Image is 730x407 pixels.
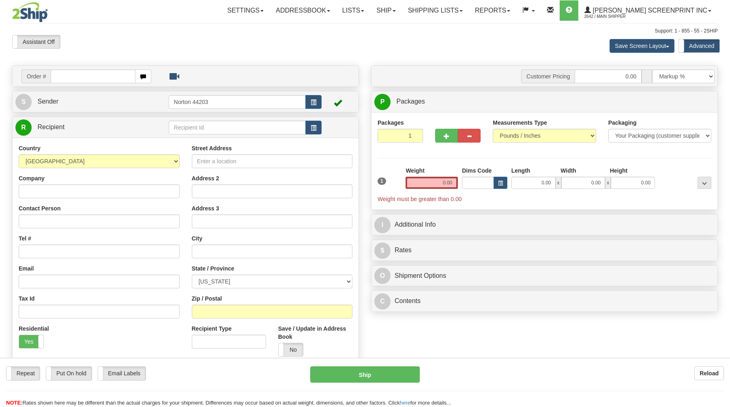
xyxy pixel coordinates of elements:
[46,367,91,380] label: Put On hold
[98,367,146,380] label: Email Labels
[396,98,425,105] span: Packages
[19,234,31,242] label: Tel #
[374,93,715,110] a: P Packages
[560,167,576,175] label: Width
[374,293,391,310] span: C
[192,264,234,273] label: State / Province
[15,93,169,110] a: S Sender
[700,370,719,377] b: Reload
[400,400,410,406] a: here
[192,204,219,212] label: Address 3
[12,28,718,35] div: Support: 1 - 855 - 55 - 2SHIP
[6,367,40,380] label: Repeat
[192,174,219,182] label: Address 2
[402,0,469,21] a: Shipping lists
[374,242,391,259] span: $
[19,264,34,273] label: Email
[694,366,724,380] button: Reload
[605,177,611,189] span: x
[378,196,462,202] span: Weight must be greater than 0.00
[192,234,202,242] label: City
[406,167,424,175] label: Weight
[374,293,715,310] a: CContents
[336,0,370,21] a: Lists
[521,69,575,83] span: Customer Pricing
[19,294,34,303] label: Tax Id
[610,167,628,175] label: Height
[378,178,386,185] span: 1
[584,13,645,21] span: 2642 / Main Shipper
[711,162,729,245] iframe: chat widget
[374,94,391,110] span: P
[378,119,404,127] label: Packages
[469,0,516,21] a: Reports
[279,343,303,356] label: No
[578,0,717,21] a: [PERSON_NAME] Screenprint Inc 2642 / Main Shipper
[221,0,270,21] a: Settings
[37,123,64,130] span: Recipient
[192,144,232,152] label: Street Address
[192,154,353,168] input: Enter a location
[13,35,60,48] label: Assistant Off
[462,167,492,175] label: Dims Code
[370,0,401,21] a: Ship
[610,39,674,53] button: Save Screen Layout
[278,325,352,341] label: Save / Update in Address Book
[556,177,561,189] span: x
[192,294,222,303] label: Zip / Postal
[15,119,32,136] span: R
[21,69,51,83] span: Order #
[374,217,391,233] span: I
[493,119,547,127] label: Measurements Type
[270,0,336,21] a: Addressbook
[374,268,715,284] a: OShipment Options
[374,216,715,233] a: IAdditional Info
[19,204,60,212] label: Contact Person
[192,325,232,333] label: Recipient Type
[19,335,43,348] label: Yes
[12,2,48,22] img: logo2642.jpg
[19,144,41,152] label: Country
[698,177,711,189] div: ...
[169,121,306,134] input: Recipient Id
[6,400,22,406] span: NOTE:
[591,7,707,14] span: [PERSON_NAME] Screenprint Inc
[169,95,306,109] input: Sender Id
[374,242,715,259] a: $Rates
[511,167,530,175] label: Length
[15,119,152,136] a: R Recipient
[374,268,391,284] span: O
[310,366,420,383] button: Ship
[608,119,637,127] label: Packaging
[15,94,32,110] span: S
[19,174,45,182] label: Company
[19,325,49,333] label: Residential
[37,98,58,105] span: Sender
[679,39,719,52] label: Advanced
